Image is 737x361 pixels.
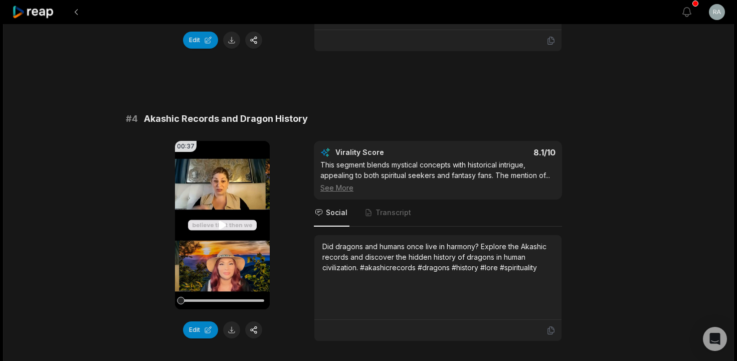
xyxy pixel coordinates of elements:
[335,147,443,157] div: Virality Score
[320,159,556,193] div: This segment blends mystical concepts with historical intrigue, appealing to both spiritual seeke...
[320,183,556,193] div: See More
[448,147,556,157] div: 8.1 /10
[376,208,411,218] span: Transcript
[183,32,218,49] button: Edit
[322,241,554,273] div: Did dragons and humans once live in harmony? Explore the Akashic records and discover the hidden ...
[314,200,562,227] nav: Tabs
[126,112,138,126] span: # 4
[703,327,727,351] div: Open Intercom Messenger
[183,321,218,338] button: Edit
[175,141,270,309] video: Your browser does not support mp4 format.
[326,208,347,218] span: Social
[144,112,308,126] span: Akashic Records and Dragon History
